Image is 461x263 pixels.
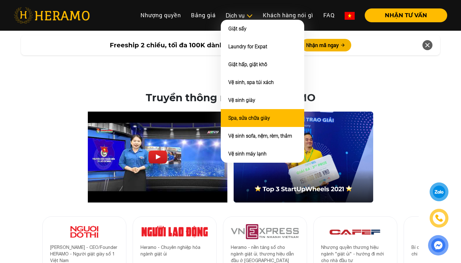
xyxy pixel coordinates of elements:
a: Vệ sinh giày [228,97,255,103]
a: NHẬN TƯ VẤN [360,13,447,18]
h2: Truyền thông nói gì về HERAMO [13,92,448,104]
div: Dịch vụ [226,11,253,20]
img: heramo-logo.png [14,7,90,24]
a: Spa, sửa chữa giày [228,115,270,121]
a: Laundry for Expat [228,44,267,50]
a: Nhượng quyền [135,8,186,22]
a: Khách hàng nói gì [258,8,318,22]
img: vn-flag.png [345,12,355,20]
span: Freeship 2 chiều, tối đa 100K dành cho khách hàng mới [110,40,294,50]
img: 9.png [231,224,299,239]
img: Heramo introduction video [88,112,227,203]
img: 11.png [50,224,119,239]
a: Bảng giá [186,8,221,22]
img: phone-icon [435,214,443,223]
a: Vệ sinh sofa, nệm, rèm, thảm [228,133,292,139]
a: Giặt hấp, giặt khô [228,61,267,67]
img: top-3-start-up.png [255,185,352,192]
button: NHẬN TƯ VẤN [365,8,447,22]
img: 3.png [321,224,389,239]
img: subToggleIcon [246,13,253,19]
img: Play Video [148,150,167,164]
img: 10.png [140,224,209,239]
a: Vệ sinh, spa túi xách [228,79,274,85]
a: Vệ sinh máy lạnh [228,151,267,157]
a: phone-icon [431,210,448,227]
button: Nhận mã ngay [301,39,351,51]
a: Giặt sấy [228,26,246,32]
a: FAQ [318,8,340,22]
